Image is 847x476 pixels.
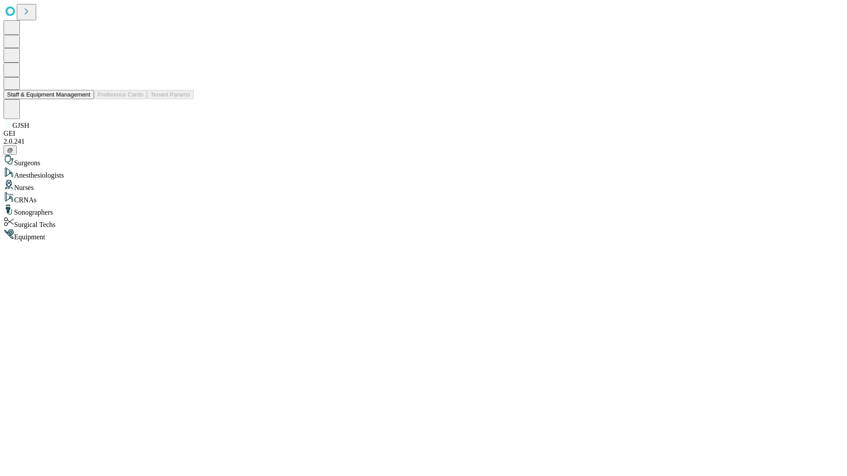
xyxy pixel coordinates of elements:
div: Surgeons [4,155,843,167]
div: Equipment [4,229,843,241]
div: 2.0.241 [4,138,843,145]
div: Sonographers [4,204,843,216]
button: @ [4,145,17,155]
button: Staff & Equipment Management [4,90,94,99]
div: Surgical Techs [4,216,843,229]
button: Preference Cards [94,90,147,99]
span: @ [7,147,13,153]
button: Tenant Params [147,90,194,99]
div: Anesthesiologists [4,167,843,179]
div: CRNAs [4,192,843,204]
span: GJSH [12,122,29,129]
div: GEI [4,130,843,138]
div: Nurses [4,179,843,192]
